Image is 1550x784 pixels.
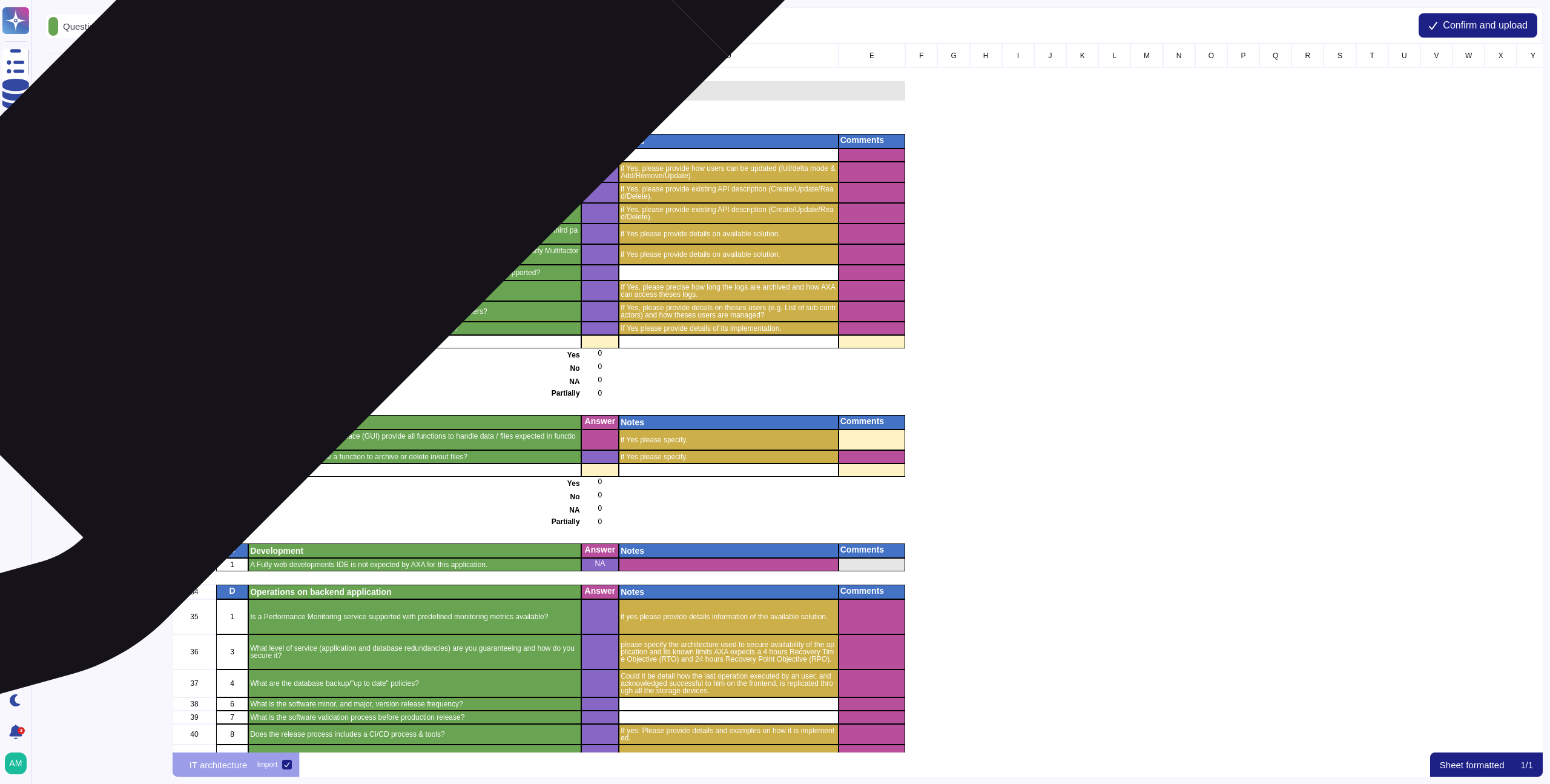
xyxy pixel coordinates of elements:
[250,137,579,145] p: Identity & Access Management
[869,52,874,59] span: E
[621,325,837,332] p: If Yes please provide details of its implementation.
[582,136,617,144] p: Answer
[218,613,246,620] p: 1
[621,453,837,460] p: if Yes please specify.
[190,760,248,769] p: IT architecture
[58,425,90,434] p: Eraser
[726,52,731,59] span: D
[173,669,216,697] div: 37
[250,151,579,159] p: Is there an administrative Web interface for Users & Authorization management?
[173,558,216,571] div: 32
[1176,52,1182,59] span: N
[58,328,133,337] p: 2nd short-answer
[18,727,25,734] div: 3
[58,22,105,32] p: Question
[173,81,216,101] div: 2
[250,588,579,596] p: Operations on backend application
[218,136,246,144] p: A
[257,761,277,768] div: Import
[250,561,579,568] p: A Fully web developments IDE is not expected by AXA for this application.
[250,418,579,427] p: GUI file handling features
[582,491,618,499] p: 0
[218,453,246,460] p: 2
[173,543,216,558] div: 31
[621,641,837,663] p: please specify the architecture used to secure availability of the application and its known limi...
[582,478,618,485] p: 0
[173,121,216,134] div: 4
[621,546,837,555] p: Notes
[250,168,579,176] p: Is there a batch import user interface?
[173,415,216,430] div: 22
[250,700,579,708] p: What is the software minor, and major, version release frequency?
[173,450,216,463] div: 24
[173,634,216,669] div: 36
[840,545,904,554] p: Comments
[218,151,246,159] p: 1
[173,322,216,335] div: 15
[173,134,216,148] div: 5
[218,680,246,687] p: 4
[1048,52,1052,59] span: J
[250,680,579,687] p: What are the database backup/"up to date" policies?
[218,417,246,425] p: B
[621,251,837,258] p: if Yes please provide details on available solution.
[250,731,579,738] p: Does the release process includes a CI/CD process & tools?
[1402,52,1407,59] span: U
[58,205,119,214] p: Sub-Question
[249,378,579,385] p: NA
[621,165,837,179] p: if Yes, please provide how users can be updated (full/delta mode & Add/Remove/Update).
[582,376,618,384] p: 0
[1241,52,1245,59] span: P
[1208,52,1213,59] span: O
[249,390,579,397] p: Partially
[173,148,216,162] div: 6
[58,267,110,276] p: Instructions
[250,189,579,196] p: It there a user management API?
[621,418,837,427] p: Notes
[46,406,61,413] p: Tool:
[217,86,904,96] p: IT architecture assessment BOR
[173,301,216,322] div: 14
[249,518,579,525] p: Partially
[218,561,246,568] p: 1
[250,247,579,262] p: Does the solution provide a Multifactor authentication or can be integrated with a third party Mu...
[2,750,35,777] button: user
[397,21,443,30] p: Clear sheet
[173,182,216,203] div: 8
[218,287,246,294] p: 9
[218,308,246,315] p: 10
[582,350,618,357] p: 0
[621,436,837,443] p: if Yes please specify.
[173,101,216,121] div: 3
[250,308,579,315] p: Is there a privileged users access management policy for non AXA users?
[919,52,923,59] span: F
[1273,52,1278,59] span: Q
[250,613,579,620] p: Is a Performance Monitoring service supported with predefined monitoring metrics available?
[173,244,216,265] div: 11
[173,265,216,281] div: 12
[621,137,837,145] p: Notes
[1112,52,1116,59] span: L
[218,168,246,176] p: 2
[173,697,216,711] div: 38
[582,505,618,512] p: 0
[621,613,837,620] p: if yes please provide details information of the available solution.
[621,206,837,221] p: if Yes, please provide existing API description (Create/Update/Read/Delete).
[249,480,579,487] p: Yes
[1017,52,1019,59] span: I
[46,185,99,193] p: Additional steps:
[840,417,904,425] p: Comments
[58,76,92,85] p: Yes/No
[173,375,216,388] div: 19
[173,281,216,301] div: 13
[1465,52,1472,59] span: W
[582,560,617,567] p: NA
[58,359,111,368] p: Question ID
[173,503,216,517] div: 28
[582,518,618,525] p: 0
[582,417,617,425] p: Answer
[1520,760,1533,769] p: 1 / 1
[173,430,216,450] div: 23
[582,545,617,554] p: Answer
[621,284,837,298] p: If Yes, please precise how long the logs are archived and how AXA can access theses logs.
